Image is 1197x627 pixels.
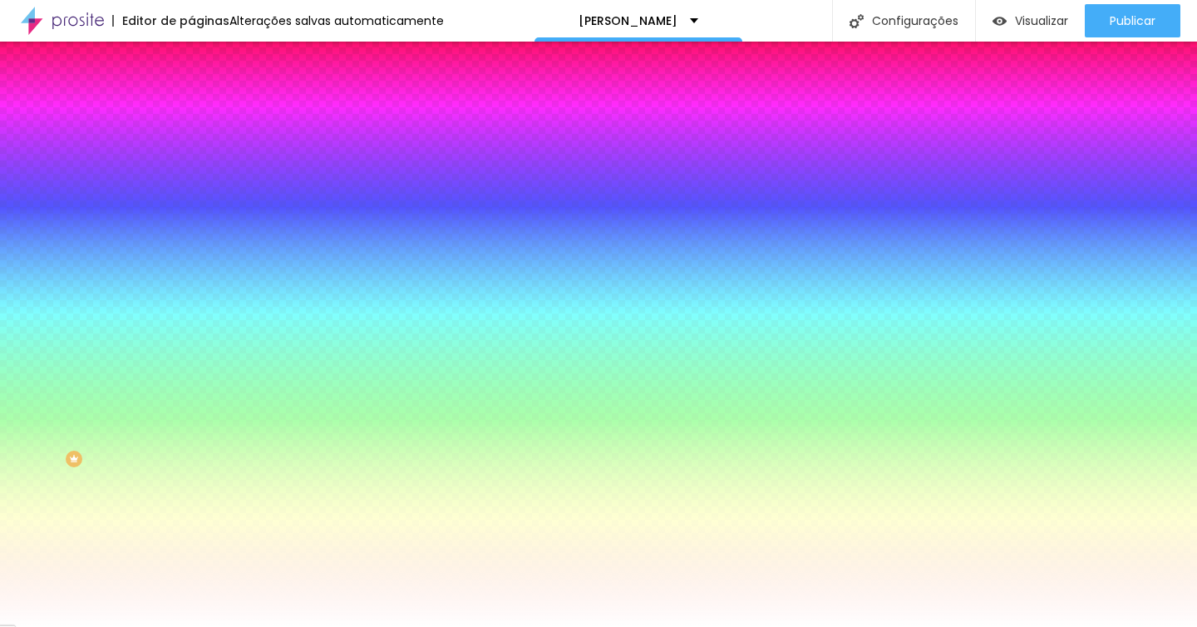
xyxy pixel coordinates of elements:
[1110,12,1155,29] font: Publicar
[1085,4,1180,37] button: Publicar
[993,14,1007,28] img: view-1.svg
[229,12,444,29] font: Alterações salvas automaticamente
[850,14,864,28] img: Ícone
[122,12,229,29] font: Editor de páginas
[1015,12,1068,29] font: Visualizar
[976,4,1085,37] button: Visualizar
[872,12,958,29] font: Configurações
[579,12,677,29] font: [PERSON_NAME]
